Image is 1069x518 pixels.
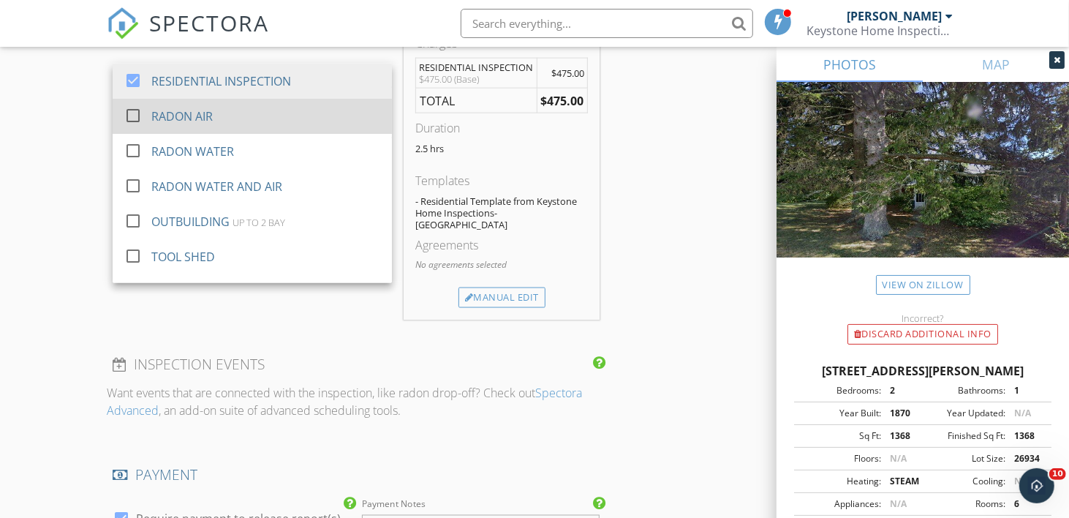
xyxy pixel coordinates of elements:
[798,429,881,443] div: Sq Ft:
[807,23,953,38] div: Keystone Home Inspections-MA
[415,236,588,254] div: Agreements
[1014,407,1031,419] span: N/A
[552,67,585,80] span: $475.00
[1014,475,1031,487] span: N/A
[233,217,285,228] div: UP TO 2 BAY
[798,475,881,488] div: Heating:
[798,407,881,420] div: Year Built:
[1005,429,1047,443] div: 1368
[923,498,1005,511] div: Rooms:
[798,384,881,397] div: Bedrooms:
[151,178,282,195] div: RADON WATER AND AIR
[107,384,605,419] p: Want events that are connected with the inspection, like radon drop-off? Check out , an add-on su...
[923,452,1005,465] div: Lot Size:
[923,475,1005,488] div: Cooling:
[1019,468,1054,503] iframe: Intercom live chat
[151,108,213,125] div: RADON AIR
[923,47,1069,82] a: MAP
[923,407,1005,420] div: Year Updated:
[415,119,588,137] div: Duration
[151,72,291,90] div: RESIDENTIAL INSPECTION
[777,312,1069,324] div: Incorrect?
[419,61,534,73] div: RESIDENTIAL INSPECTION
[890,452,907,465] span: N/A
[107,385,582,418] a: Spectora Advanced
[151,143,234,160] div: RADON WATER
[416,88,537,113] td: TOTAL
[798,498,881,511] div: Appliances:
[113,355,600,374] h4: INSPECTION EVENTS
[541,93,584,109] strong: $475.00
[876,275,970,295] a: View on Zillow
[1005,498,1047,511] div: 6
[881,429,923,443] div: 1368
[415,258,588,271] p: No agreements selected
[415,195,588,230] div: - Residential Template from Keystone Home Inspections-[GEOGRAPHIC_DATA]
[461,9,753,38] input: Search everything...
[419,73,534,85] div: $475.00 (Base)
[107,7,139,40] img: The Best Home Inspection Software - Spectora
[798,452,881,465] div: Floors:
[151,213,230,230] div: OUTBUILDING
[890,498,907,510] span: N/A
[923,384,1005,397] div: Bathrooms:
[1049,468,1066,480] span: 10
[151,248,215,266] div: TOOL SHED
[923,429,1005,443] div: Finished Sq Ft:
[149,7,269,38] span: SPECTORA
[794,362,1051,380] div: [STREET_ADDRESS][PERSON_NAME]
[881,407,923,420] div: 1870
[847,9,942,23] div: [PERSON_NAME]
[881,384,923,397] div: 2
[847,324,998,345] div: Discard Additional info
[113,466,600,485] h4: PAYMENT
[107,20,269,50] a: SPECTORA
[777,47,923,82] a: PHOTOS
[1005,452,1047,465] div: 26934
[881,475,923,488] div: STEAM
[1005,384,1047,397] div: 1
[777,82,1069,293] img: streetview
[458,288,545,308] div: Manual Edit
[415,172,588,189] div: Templates
[415,143,588,154] p: 2.5 hrs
